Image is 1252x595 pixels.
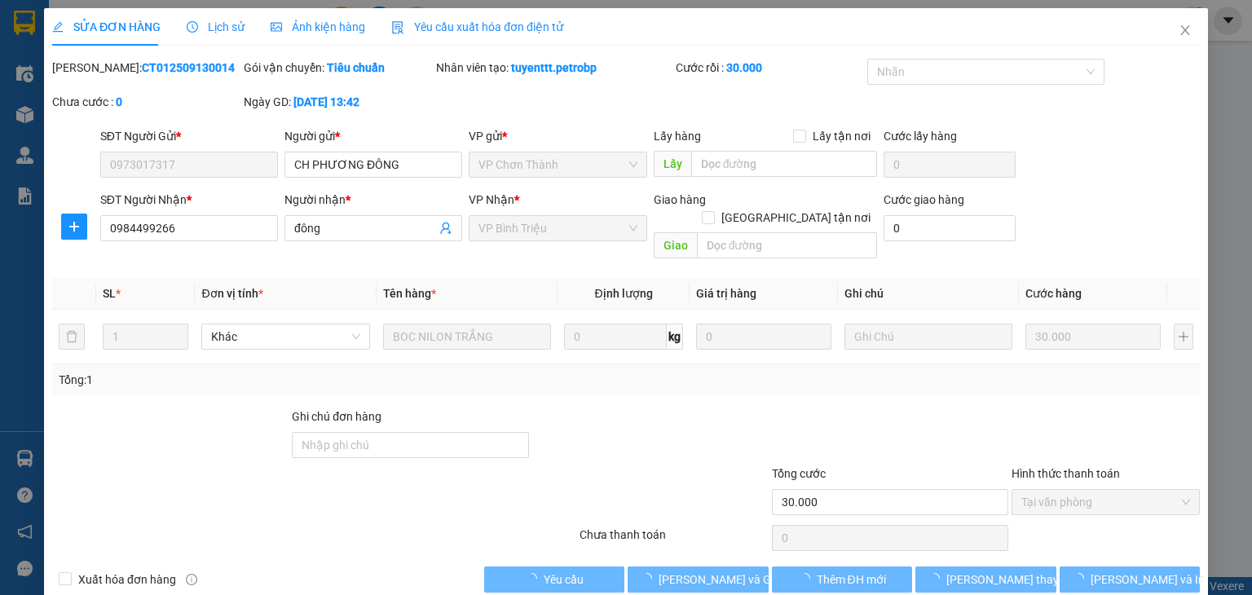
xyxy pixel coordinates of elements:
[696,324,831,350] input: 0
[1174,324,1193,350] button: plus
[52,21,64,33] span: edit
[469,193,514,206] span: VP Nhận
[844,324,1012,350] input: Ghi Chú
[594,287,652,300] span: Định lượng
[271,21,282,33] span: picture
[116,95,122,108] b: 0
[244,93,432,111] div: Ngày GD:
[244,59,432,77] div: Gói vận chuyển:
[690,151,877,177] input: Dọc đường
[928,573,946,584] span: loading
[439,222,452,235] span: user-add
[478,152,637,177] span: VP Chơn Thành
[838,278,1019,310] th: Ghi chú
[478,216,637,240] span: VP Bình Triệu
[653,193,705,206] span: Giao hàng
[696,287,756,300] span: Giá trị hàng
[816,571,885,588] span: Thêm ĐH mới
[525,573,543,584] span: loading
[211,324,359,349] span: Khác
[383,324,551,350] input: VD: Bàn, Ghế
[884,193,964,206] label: Cước giao hàng
[1162,8,1208,54] button: Close
[62,220,86,233] span: plus
[884,130,957,143] label: Cước lấy hàng
[484,566,625,593] button: Yêu cầu
[884,152,1016,178] input: Cước lấy hàng
[715,209,877,227] span: [GEOGRAPHIC_DATA] tận nơi
[59,324,85,350] button: delete
[327,61,385,74] b: Tiêu chuẩn
[772,566,913,593] button: Thêm ĐH mới
[1073,573,1091,584] span: loading
[806,127,877,145] span: Lấy tận nơi
[1021,490,1190,514] span: Tại văn phòng
[1179,24,1192,37] span: close
[641,573,659,584] span: loading
[187,21,198,33] span: clock-circle
[383,287,436,300] span: Tên hàng
[1025,324,1161,350] input: 0
[391,21,404,34] img: icon
[1025,287,1082,300] span: Cước hàng
[659,571,815,588] span: [PERSON_NAME] và Giao hàng
[884,215,1016,241] input: Cước giao hàng
[436,59,672,77] div: Nhân viên tạo:
[142,61,235,74] b: CT012509130014
[292,432,528,458] input: Ghi chú đơn hàng
[187,20,245,33] span: Lịch sử
[653,130,700,143] span: Lấy hàng
[696,232,877,258] input: Dọc đường
[72,571,183,588] span: Xuất hóa đơn hàng
[59,371,484,389] div: Tổng: 1
[915,566,1056,593] button: [PERSON_NAME] thay đổi
[667,324,683,350] span: kg
[543,571,583,588] span: Yêu cầu
[726,61,762,74] b: 30.000
[391,20,563,33] span: Yêu cầu xuất hóa đơn điện tử
[61,214,87,240] button: plus
[578,526,769,554] div: Chưa thanh toán
[798,573,816,584] span: loading
[772,467,826,480] span: Tổng cước
[201,287,262,300] span: Đơn vị tính
[103,287,116,300] span: SL
[186,574,197,585] span: info-circle
[946,571,1077,588] span: [PERSON_NAME] thay đổi
[511,61,597,74] b: tuyenttt.petrobp
[271,20,365,33] span: Ảnh kiện hàng
[1012,467,1120,480] label: Hình thức thanh toán
[293,95,359,108] b: [DATE] 13:42
[100,127,278,145] div: SĐT Người Gửi
[1060,566,1201,593] button: [PERSON_NAME] và In
[284,127,462,145] div: Người gửi
[284,191,462,209] div: Người nhận
[676,59,864,77] div: Cước rồi :
[469,127,646,145] div: VP gửi
[653,151,690,177] span: Lấy
[1091,571,1205,588] span: [PERSON_NAME] và In
[653,232,696,258] span: Giao
[52,59,240,77] div: [PERSON_NAME]:
[52,20,161,33] span: SỬA ĐƠN HÀNG
[292,410,381,423] label: Ghi chú đơn hàng
[628,566,769,593] button: [PERSON_NAME] và Giao hàng
[52,93,240,111] div: Chưa cước :
[100,191,278,209] div: SĐT Người Nhận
